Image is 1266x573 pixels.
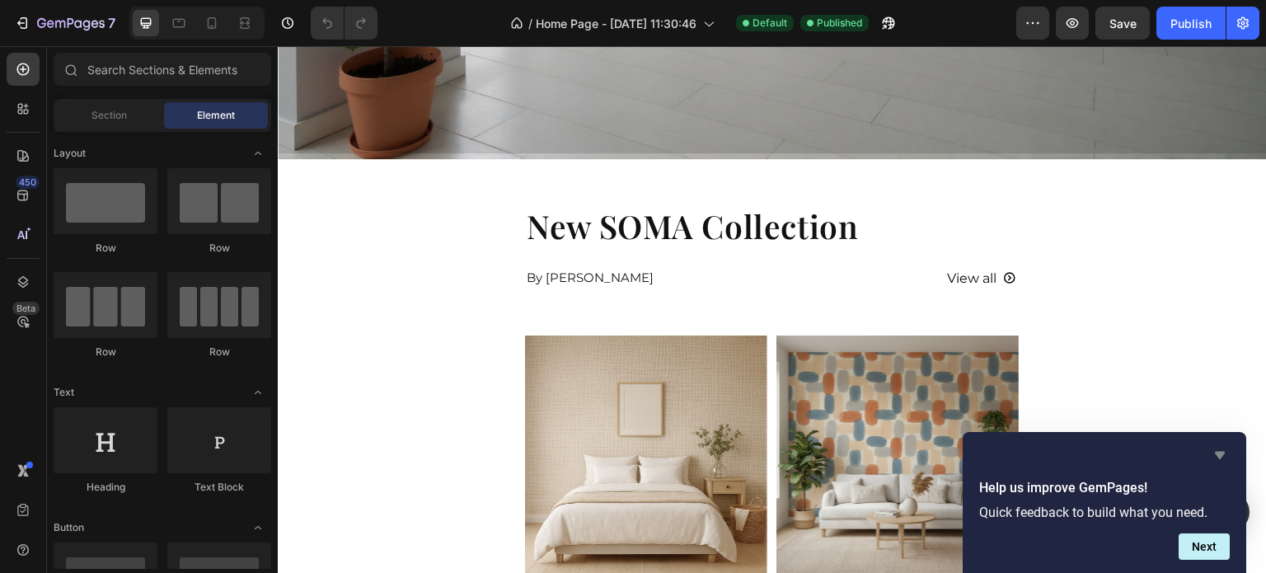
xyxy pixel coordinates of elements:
div: Help us improve GemPages! [979,445,1230,560]
p: Quick feedback to build what you need. [979,505,1230,520]
p: View all [669,224,719,240]
a: Alva Wallpaper [247,289,490,532]
div: Beta [12,302,40,315]
button: Next question [1179,533,1230,560]
button: Hide survey [1210,445,1230,465]
p: 7 [108,13,115,33]
span: Element [197,108,235,123]
div: Heading [54,480,157,495]
span: Text [54,385,74,400]
div: Publish [1170,15,1212,32]
div: Undo/Redo [311,7,377,40]
span: Home Page - [DATE] 11:30:46 [536,15,696,32]
h2: Help us improve GemPages! [979,478,1230,498]
span: / [528,15,532,32]
div: Row [167,241,271,256]
a: Freya Wallpaper [499,289,742,532]
div: 450 [16,176,40,189]
span: Section [91,108,127,123]
iframe: Design area [278,46,1266,573]
button: Save [1095,7,1150,40]
input: Search Sections & Elements [54,53,271,86]
div: Row [54,241,157,256]
span: Button [54,520,84,535]
button: Publish [1156,7,1226,40]
span: Layout [54,146,86,161]
span: Published [817,16,862,31]
span: Toggle open [245,379,271,406]
button: <p>View all</p> [649,214,758,250]
span: Default [753,16,787,31]
div: Row [54,345,157,359]
span: Toggle open [245,514,271,541]
span: Save [1109,16,1137,31]
button: 7 [7,7,123,40]
div: Text Block [167,480,271,495]
span: Toggle open [245,140,271,167]
div: Row [167,345,271,359]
